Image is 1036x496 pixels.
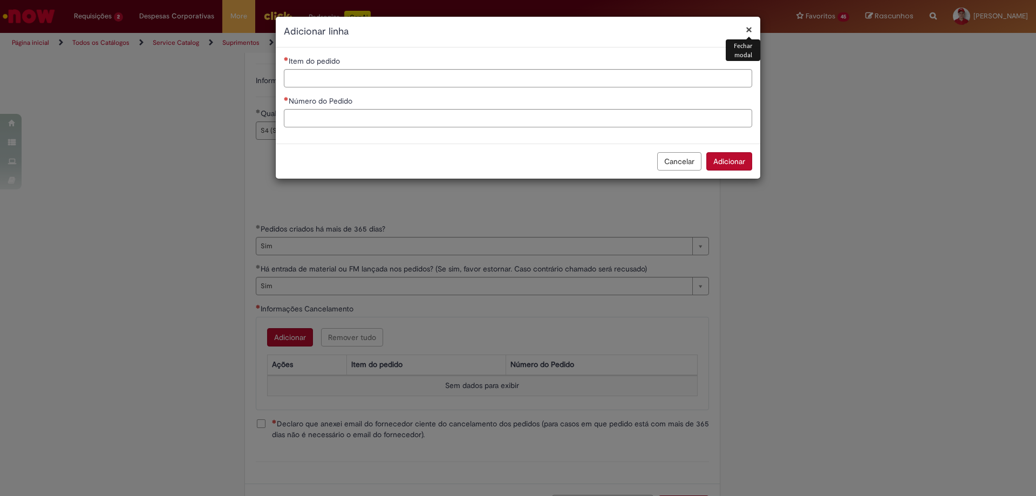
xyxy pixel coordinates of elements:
button: Fechar modal [746,24,752,35]
h2: Adicionar linha [284,25,752,39]
button: Cancelar [657,152,701,171]
div: Fechar modal [726,39,760,61]
input: Item do pedido [284,69,752,87]
span: Item do pedido [289,56,342,66]
button: Adicionar [706,152,752,171]
input: Número do Pedido [284,109,752,127]
span: Necessários [284,57,289,61]
span: Necessários [284,97,289,101]
span: Número do Pedido [289,96,355,106]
